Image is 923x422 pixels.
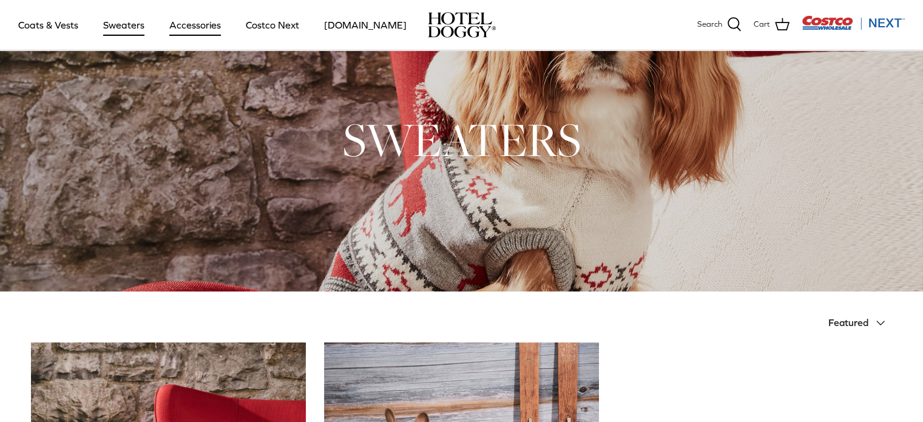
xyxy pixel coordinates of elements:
[754,17,789,33] a: Cart
[828,317,868,328] span: Featured
[92,4,155,46] a: Sweaters
[697,18,722,31] span: Search
[7,4,89,46] a: Coats & Vests
[313,4,418,46] a: [DOMAIN_NAME]
[802,23,905,32] a: Visit Costco Next
[428,12,496,38] img: hoteldoggycom
[235,4,310,46] a: Costco Next
[754,18,770,31] span: Cart
[828,310,893,336] button: Featured
[31,110,893,169] h1: SWEATERS
[158,4,232,46] a: Accessories
[428,12,496,38] a: hoteldoggy.com hoteldoggycom
[697,17,742,33] a: Search
[802,15,905,30] img: Costco Next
